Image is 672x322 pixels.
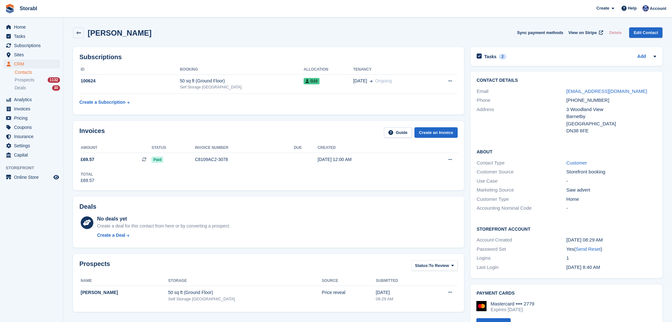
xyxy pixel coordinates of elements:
a: Storabl [17,3,40,14]
span: Tasks [14,32,52,41]
div: 30 [52,85,60,91]
div: Customer Source [477,168,567,176]
span: £69.57 [81,156,94,163]
h2: Storefront Account [477,226,656,232]
div: Use Case [477,178,567,185]
div: - [566,178,656,185]
span: Pricing [14,114,52,122]
div: Phone [477,97,567,104]
div: 50 sq ft (Ground Floor) [180,78,304,84]
a: menu [3,50,60,59]
span: Paid [151,157,163,163]
th: Source [322,276,376,286]
h2: Tasks [484,54,497,59]
a: Create a Subscription [79,96,130,108]
h2: Contact Details [477,78,656,83]
a: menu [3,59,60,68]
a: Preview store [52,173,60,181]
div: £69.57 [81,177,94,184]
th: Due [294,143,318,153]
h2: [PERSON_NAME] [88,29,151,37]
a: menu [3,32,60,41]
span: CRM [14,59,52,68]
div: Address [477,106,567,135]
button: Status: To Review [412,260,458,271]
div: [PERSON_NAME] [81,289,168,296]
span: Prospects [15,77,34,83]
th: Storage [168,276,322,286]
span: Home [14,23,52,31]
div: Self Storage [GEOGRAPHIC_DATA] [168,296,322,302]
h2: Payment cards [477,291,656,296]
th: Created [318,143,418,153]
a: Guide [384,127,412,138]
a: menu [3,141,60,150]
span: Settings [14,141,52,150]
span: G10 [304,78,319,84]
th: Allocation [304,65,353,75]
div: Marketing Source [477,186,567,194]
div: 08:29 AM [376,296,427,302]
div: Yes [566,246,656,253]
div: 1 [566,255,656,262]
div: Mastercard •••• 2779 [491,301,534,307]
img: Tegan Ewart [642,5,649,11]
div: 2 [499,54,506,59]
a: menu [3,95,60,104]
div: Contact Type [477,159,567,167]
th: Booking [180,65,304,75]
span: Help [628,5,637,11]
a: Create an Invoice [414,127,458,138]
div: Create a Deal [97,232,125,239]
span: To Review [429,262,449,269]
div: [PHONE_NUMBER] [566,97,656,104]
span: Account [650,5,666,12]
div: Self Storage [GEOGRAPHIC_DATA] [180,84,304,90]
div: Total [81,171,94,177]
div: [DATE] 12:00 AM [318,156,418,163]
div: Password Set [477,246,567,253]
div: [DATE] [376,289,427,296]
div: C8109AC2-3078 [195,156,294,163]
th: ID [79,65,180,75]
div: No deals yet [97,215,230,223]
div: Account Created [477,236,567,244]
span: [DATE] [353,78,367,84]
a: Prospects 1132 [15,77,60,83]
a: Deals 30 [15,85,60,91]
span: Create [596,5,609,11]
a: menu [3,104,60,113]
div: Logins [477,255,567,262]
div: Last Login [477,264,567,271]
div: Storefront booking [566,168,656,176]
th: Status [151,143,195,153]
div: [DATE] 08:29 AM [566,236,656,244]
button: Sync payment methods [517,27,563,38]
a: menu [3,123,60,132]
a: Send Reset [576,246,601,252]
a: Edit Contact [629,27,662,38]
th: Amount [79,143,151,153]
h2: Subscriptions [79,53,458,61]
span: View on Stripe [568,30,597,36]
span: Invoices [14,104,52,113]
h2: About [477,148,656,155]
a: Create a Deal [97,232,230,239]
div: [GEOGRAPHIC_DATA] [566,120,656,128]
span: Analytics [14,95,52,104]
div: DN38 6FE [566,127,656,135]
th: Tenancy [353,65,431,75]
div: - [566,205,656,212]
div: 1132 [48,77,60,83]
div: 3 Woodland View [566,106,656,113]
span: Sites [14,50,52,59]
div: 50 sq ft (Ground Floor) [168,289,322,296]
span: Ongoing [375,78,392,83]
div: Expires [DATE] [491,307,534,312]
div: 100624 [79,78,180,84]
div: Barnetby [566,113,656,120]
span: Online Store [14,173,52,182]
span: Insurance [14,132,52,141]
span: Storefront [6,165,63,171]
span: Deals [15,85,26,91]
